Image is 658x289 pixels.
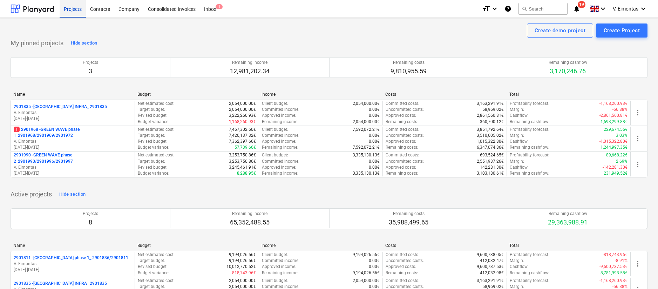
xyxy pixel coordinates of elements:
[83,218,98,227] p: 8
[138,170,169,176] p: Budget variance :
[230,218,270,227] p: 65,352,488.55
[386,127,419,133] p: Committed costs :
[137,243,256,248] div: Budget
[613,6,638,12] span: V. Eimontas
[262,144,298,150] p: Remaining income :
[262,264,296,270] p: Approved income :
[13,243,132,248] div: Name
[14,139,132,144] p: V. Eimontas
[262,101,288,107] p: Client budget :
[14,144,132,150] p: [DATE] - [DATE]
[477,101,504,107] p: 3,163,291.91€
[11,39,63,47] p: My pinned projects
[482,5,490,13] i: format_size
[353,270,380,276] p: 9,194,026.56€
[14,152,132,164] p: 2901990 - GREEN WAVE phase 2_2901990/2901996/2901997
[262,152,288,158] p: Client budget :
[548,211,588,217] p: Remaining cashflow
[369,164,380,170] p: 0.00€
[369,133,380,139] p: 0.00€
[83,211,98,217] p: Projects
[510,278,549,284] p: Profitability forecast :
[138,270,169,276] p: Budget variance :
[262,107,299,113] p: Committed income :
[228,119,256,125] p: -1,168,260.93€
[14,152,132,176] div: 2901990 -GREEN WAVE phase 2_2901990/2901996/2901997V. Eimontas[DATE]-[DATE]
[603,164,628,170] p: -142,281.30€
[353,119,380,125] p: 2,054,000.00€
[477,264,504,270] p: 9,600,737.53€
[138,133,165,139] p: Target budget :
[599,101,628,107] p: -1,168,260.93€
[599,5,607,13] i: keyboard_arrow_down
[229,133,256,139] p: 7,420,137.32€
[14,170,132,176] p: [DATE] - [DATE]
[639,5,647,13] i: keyboard_arrow_down
[14,261,132,267] p: V. Eimontas
[599,113,628,119] p: -2,861,560.81€
[216,4,223,9] span: 1
[83,67,98,75] p: 3
[601,144,628,150] p: 1,244,997.35€
[353,101,380,107] p: 2,054,000.00€
[549,60,587,66] p: Remaining cashflow
[527,23,593,38] button: Create demo project
[386,133,424,139] p: Uncommitted costs :
[510,127,549,133] p: Profitability forecast :
[262,139,296,144] p: Approved income :
[386,107,424,113] p: Uncommitted costs :
[14,104,107,110] p: 2901835 - [GEOGRAPHIC_DATA] INFRA_ 2901835
[616,133,628,139] p: 3.03%
[11,190,52,199] p: Active projects
[14,255,132,273] div: 2901811 -[GEOGRAPHIC_DATA] phase 1_ 2901836/2901811V. Eimontas[DATE]-[DATE]
[262,252,288,258] p: Client budget :
[510,119,549,125] p: Remaining cashflow :
[262,127,288,133] p: Client budget :
[386,119,418,125] p: Remaining costs :
[59,190,86,199] div: Hide section
[573,5,580,13] i: notifications
[138,144,169,150] p: Budget variance :
[389,218,428,227] p: 35,988,499.65
[14,164,132,170] p: V. Eimontas
[599,278,628,284] p: -1,168,260.93€
[510,270,549,276] p: Remaining cashflow :
[71,39,97,47] div: Hide section
[69,38,99,49] button: Hide section
[229,107,256,113] p: 2,054,000.00€
[578,1,585,8] span: 19
[510,164,529,170] p: Cashflow :
[386,170,418,176] p: Remaining costs :
[14,281,107,287] p: 2901835 - [GEOGRAPHIC_DATA] INFRA_ 2901835
[353,278,380,284] p: 2,054,000.00€
[510,170,549,176] p: Remaining cashflow :
[386,270,418,276] p: Remaining costs :
[138,278,175,284] p: Net estimated cost :
[386,139,416,144] p: Approved costs :
[229,258,256,264] p: 9,194,026.56€
[510,152,549,158] p: Profitability forecast :
[604,170,628,176] p: 231,949.52€
[548,218,588,227] p: 29,363,988.91
[369,139,380,144] p: 0.00€
[14,110,132,116] p: V. Eimontas
[237,170,256,176] p: 8,288.95€
[510,144,549,150] p: Remaining cashflow :
[14,127,20,132] span: 1
[138,159,165,164] p: Target budget :
[235,144,256,150] p: 57,739.66€
[599,264,628,270] p: -9,600,737.53€
[601,270,628,276] p: 8,781,993.58€
[229,152,256,158] p: 3,253,750.86€
[230,60,270,66] p: Remaining income
[229,113,256,119] p: 3,222,260.93€
[522,6,527,12] span: search
[480,164,504,170] p: 142,281.30€
[369,258,380,264] p: 0.00€
[386,278,419,284] p: Committed costs :
[14,104,132,122] div: 2901835 -[GEOGRAPHIC_DATA] INFRA_ 2901835V. Eimontas[DATE]-[DATE]
[480,119,504,125] p: 360,700.12€
[229,159,256,164] p: 3,253,750.86€
[623,255,658,289] iframe: Chat Widget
